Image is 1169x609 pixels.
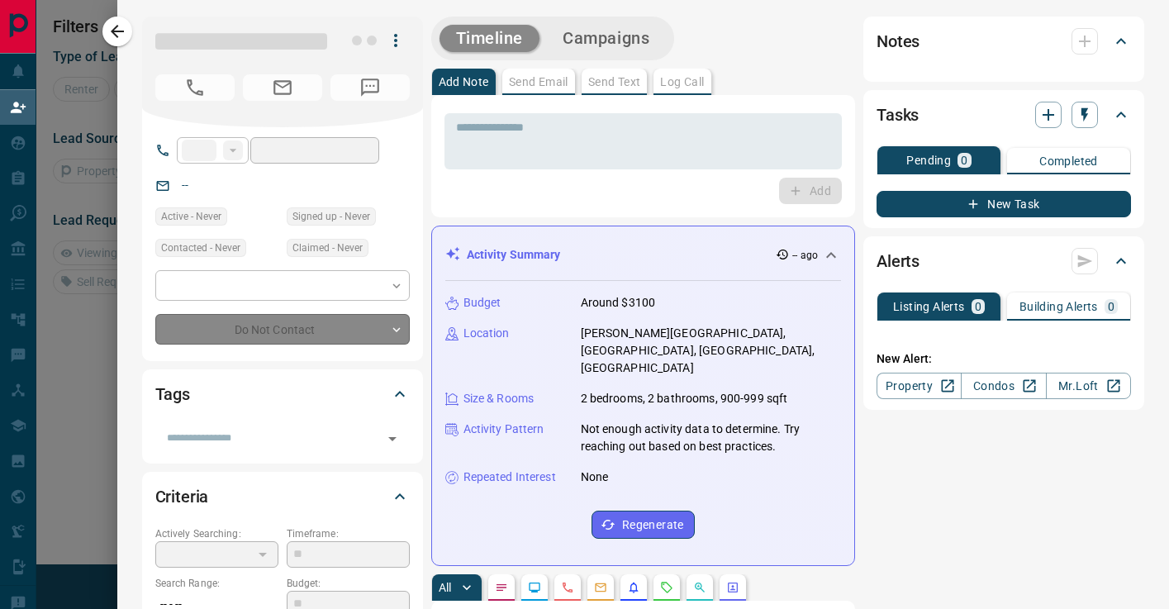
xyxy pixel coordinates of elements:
[467,246,561,264] p: Activity Summary
[463,325,510,342] p: Location
[975,301,981,312] p: 0
[592,511,695,539] button: Regenerate
[581,390,788,407] p: 2 bedrooms, 2 bathrooms, 900-999 sqft
[726,581,739,594] svg: Agent Actions
[439,582,452,593] p: All
[161,240,240,256] span: Contacted - Never
[877,95,1131,135] div: Tasks
[528,581,541,594] svg: Lead Browsing Activity
[877,350,1131,368] p: New Alert:
[877,191,1131,217] button: New Task
[381,427,404,450] button: Open
[581,469,609,486] p: None
[155,74,235,101] span: No Number
[155,374,410,414] div: Tags
[693,581,706,594] svg: Opportunities
[1039,155,1098,167] p: Completed
[155,576,278,591] p: Search Range:
[561,581,574,594] svg: Calls
[1108,301,1114,312] p: 0
[445,240,842,270] div: Activity Summary-- ago
[660,581,673,594] svg: Requests
[155,483,209,510] h2: Criteria
[906,155,951,166] p: Pending
[877,28,920,55] h2: Notes
[287,576,410,591] p: Budget:
[292,240,363,256] span: Claimed - Never
[155,477,410,516] div: Criteria
[287,526,410,541] p: Timeframe:
[182,178,188,192] a: --
[627,581,640,594] svg: Listing Alerts
[161,208,221,225] span: Active - Never
[463,469,556,486] p: Repeated Interest
[439,76,489,88] p: Add Note
[581,294,656,312] p: Around $3100
[877,102,919,128] h2: Tasks
[1046,373,1131,399] a: Mr.Loft
[440,25,540,52] button: Timeline
[1019,301,1098,312] p: Building Alerts
[330,74,410,101] span: No Number
[581,325,842,377] p: [PERSON_NAME][GEOGRAPHIC_DATA], [GEOGRAPHIC_DATA], [GEOGRAPHIC_DATA], [GEOGRAPHIC_DATA]
[463,294,501,312] p: Budget
[292,208,370,225] span: Signed up - Never
[495,581,508,594] svg: Notes
[594,581,607,594] svg: Emails
[961,155,967,166] p: 0
[877,373,962,399] a: Property
[877,248,920,274] h2: Alerts
[155,526,278,541] p: Actively Searching:
[155,314,410,345] div: Do Not Contact
[877,21,1131,61] div: Notes
[243,74,322,101] span: No Email
[546,25,666,52] button: Campaigns
[581,421,842,455] p: Not enough activity data to determine. Try reaching out based on best practices.
[893,301,965,312] p: Listing Alerts
[155,381,190,407] h2: Tags
[463,390,535,407] p: Size & Rooms
[961,373,1046,399] a: Condos
[463,421,544,438] p: Activity Pattern
[792,248,818,263] p: -- ago
[877,241,1131,281] div: Alerts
